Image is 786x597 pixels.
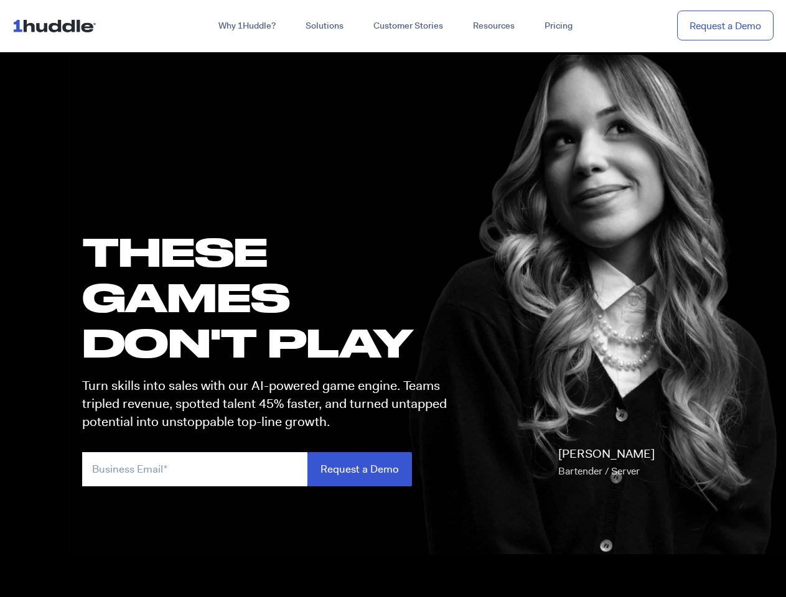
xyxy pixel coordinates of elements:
[530,15,587,37] a: Pricing
[204,15,291,37] a: Why 1Huddle?
[558,465,640,478] span: Bartender / Server
[82,229,458,366] h1: these GAMES DON'T PLAY
[358,15,458,37] a: Customer Stories
[82,377,458,432] p: Turn skills into sales with our AI-powered game engine. Teams tripled revenue, spotted talent 45%...
[458,15,530,37] a: Resources
[677,11,774,41] a: Request a Demo
[82,452,307,486] input: Business Email*
[558,445,655,480] p: [PERSON_NAME]
[307,452,412,486] input: Request a Demo
[291,15,358,37] a: Solutions
[12,14,101,37] img: ...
